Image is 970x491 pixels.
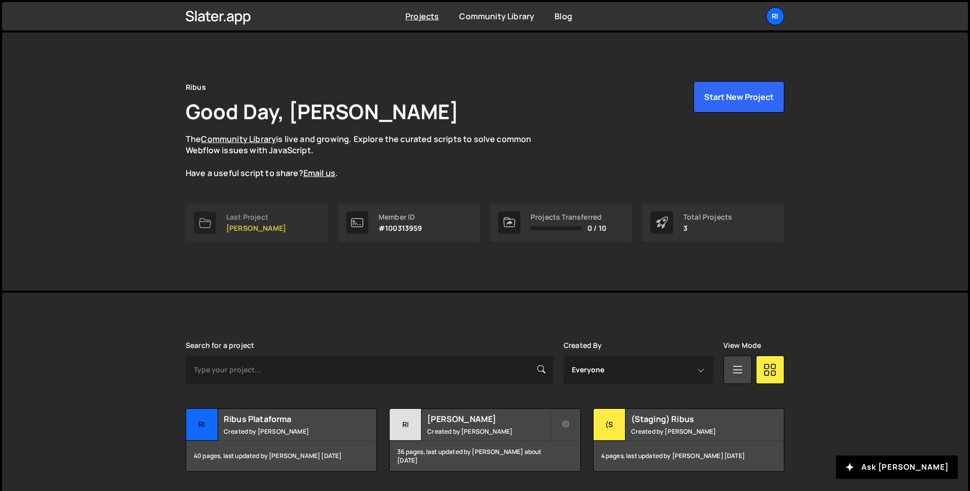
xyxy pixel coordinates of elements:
div: 36 pages, last updated by [PERSON_NAME] about [DATE] [390,441,580,471]
a: Ri Ribus Plataforma Created by [PERSON_NAME] 40 pages, last updated by [PERSON_NAME] [DATE] [186,408,377,472]
a: Community Library [201,133,276,145]
h2: Ribus Plataforma [224,413,346,425]
label: Created By [564,341,602,349]
div: Member ID [378,213,423,221]
a: Ri [PERSON_NAME] Created by [PERSON_NAME] 36 pages, last updated by [PERSON_NAME] about [DATE] [389,408,580,472]
div: Total Projects [683,213,732,221]
a: Projects [405,11,439,22]
p: The is live and growing. Explore the curated scripts to solve common Webflow issues with JavaScri... [186,133,551,179]
p: [PERSON_NAME] [226,224,286,232]
label: Search for a project [186,341,254,349]
div: Ri [390,409,422,441]
div: Ri [186,409,218,441]
a: Last Project [PERSON_NAME] [186,203,328,242]
div: 40 pages, last updated by [PERSON_NAME] [DATE] [186,441,376,471]
div: Last Project [226,213,286,221]
div: Projects Transferred [531,213,606,221]
div: 4 pages, last updated by [PERSON_NAME] [DATE] [594,441,784,471]
a: Community Library [459,11,534,22]
label: View Mode [723,341,761,349]
h2: [PERSON_NAME] [427,413,549,425]
small: Created by [PERSON_NAME] [427,427,549,436]
h2: (Staging) Ribus [631,413,753,425]
button: Start New Project [694,81,784,113]
p: 3 [683,224,732,232]
h1: Good Day, [PERSON_NAME] [186,97,459,125]
small: Created by [PERSON_NAME] [224,427,346,436]
small: Created by [PERSON_NAME] [631,427,753,436]
div: (S [594,409,626,441]
span: 0 / 10 [587,224,606,232]
a: Blog [555,11,572,22]
a: Email us [303,167,335,179]
a: Ri [766,7,784,25]
input: Type your project... [186,356,553,384]
button: Ask [PERSON_NAME] [836,455,958,479]
p: #100313959 [378,224,423,232]
a: (S (Staging) Ribus Created by [PERSON_NAME] 4 pages, last updated by [PERSON_NAME] [DATE] [593,408,784,472]
div: Ribus [186,81,206,93]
